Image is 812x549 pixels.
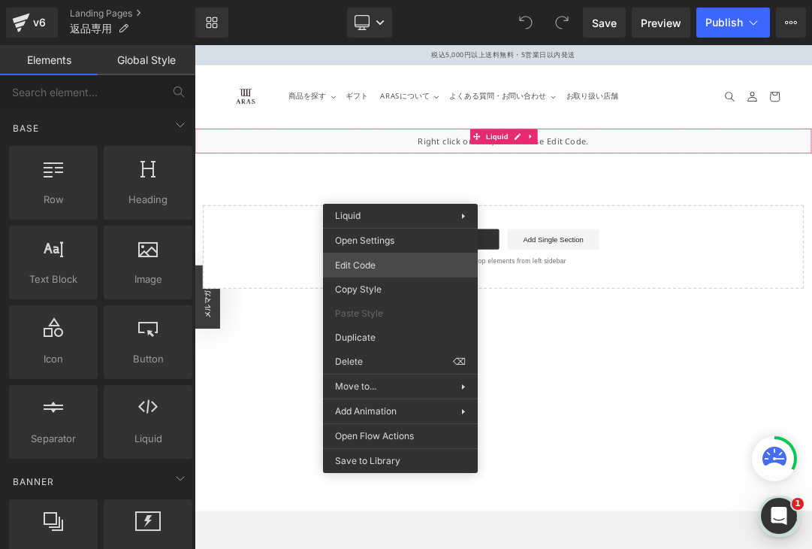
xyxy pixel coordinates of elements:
a: ギフト [214,59,265,91]
span: Liquid [335,210,361,221]
a: ホーム [5,477,99,514]
a: Global Style [98,45,195,75]
img: ARAS [41,50,109,102]
a: v6 [6,8,58,38]
span: ARASについて [273,68,346,82]
button: Undo [511,8,541,38]
span: Publish [705,17,743,29]
summary: 商品を探す [130,59,214,91]
span: ホーム [38,499,65,511]
span: Base [11,121,41,135]
span: ⌫ [453,355,466,369]
a: 設定 [194,477,288,514]
span: 1 [792,498,804,510]
span: チャット [128,500,165,512]
span: Paste Style [335,307,466,320]
button: More [776,8,806,38]
span: Move to... [335,380,461,393]
span: Open Flow Actions [335,429,466,443]
span: Separator [14,431,93,447]
span: Image [108,271,188,287]
span: よくある質問・お問い合わせ [375,68,518,82]
span: Preview [641,15,681,31]
a: Expand / Collapse [485,123,505,146]
a: New Library [195,8,228,38]
span: Row [14,192,93,208]
span: Save [592,15,617,31]
span: メルマガ登録 [11,339,26,402]
span: Liquid [425,123,466,146]
span: 返品専用 [70,23,112,35]
iframe: Intercom live chat [761,498,797,534]
summary: ARASについて [264,59,366,91]
span: Edit Code [335,259,466,272]
span: Button [108,351,188,367]
div: v6 [30,13,49,32]
span: 税込5,000円以上送料無料・5営業日以内発送 [349,7,560,20]
a: Add Single Section [460,271,596,301]
a: Preview [632,8,690,38]
span: Banner [11,475,56,489]
a: チャット [99,477,194,514]
summary: 検索 [771,59,804,93]
span: Text Block [14,271,93,287]
span: Liquid [108,431,188,447]
span: Open Settings [335,234,466,247]
span: Add Animation [335,405,461,418]
span: ギフト [223,68,256,82]
a: ARAS [36,44,115,107]
span: 商品を探す [139,68,194,82]
summary: よくある質問・お問い合わせ [366,59,538,91]
span: Heading [108,192,188,208]
span: Delete [335,355,453,369]
span: Copy Style [335,283,466,296]
span: お取り扱い店舗 [547,68,623,82]
a: Landing Pages [70,8,195,20]
span: Duplicate [335,331,466,344]
a: Explore Blocks [313,271,448,301]
button: Publish [696,8,770,38]
button: Redo [547,8,577,38]
span: 設定 [232,499,250,511]
span: Save to Library [335,454,466,468]
span: Icon [14,351,93,367]
a: お取り扱い店舗 [538,59,632,91]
